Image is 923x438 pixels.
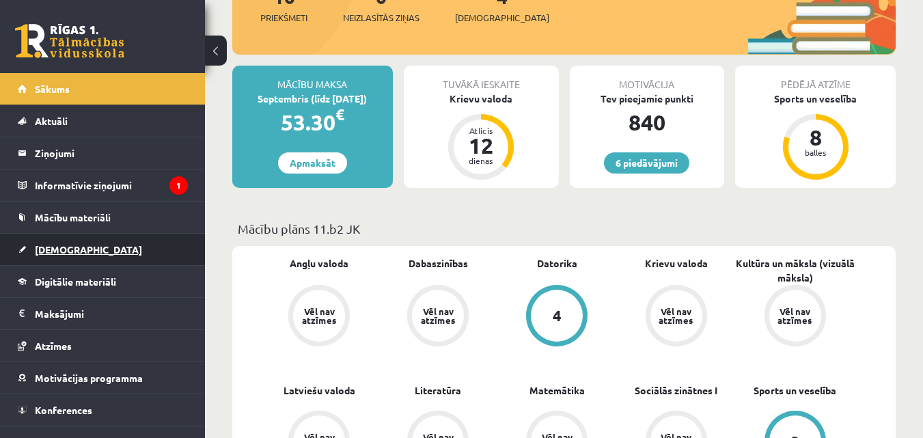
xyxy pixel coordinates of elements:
div: 53.30 [232,106,393,139]
a: Krievu valoda Atlicis 12 dienas [404,92,559,182]
div: Tuvākā ieskaite [404,66,559,92]
div: Mācību maksa [232,66,393,92]
a: 6 piedāvājumi [604,152,689,174]
div: Atlicis [460,126,501,135]
div: Motivācija [570,66,725,92]
div: balles [795,148,836,156]
span: [DEMOGRAPHIC_DATA] [35,243,142,256]
div: Krievu valoda [404,92,559,106]
a: Datorika [537,256,577,271]
span: € [335,105,344,124]
a: Sports un veselība 8 balles [735,92,896,182]
a: Vēl nav atzīmes [260,285,378,349]
div: Tev pieejamie punkti [570,92,725,106]
a: Krievu valoda [645,256,708,271]
a: Atzīmes [18,330,188,361]
a: Sports un veselība [754,383,836,398]
span: Motivācijas programma [35,372,143,384]
p: Mācību plāns 11.b2 JK [238,219,890,238]
legend: Maksājumi [35,298,188,329]
a: Apmaksāt [278,152,347,174]
div: Vēl nav atzīmes [657,307,695,325]
span: Konferences [35,404,92,416]
a: Vēl nav atzīmes [617,285,736,349]
div: Vēl nav atzīmes [776,307,814,325]
div: dienas [460,156,501,165]
i: 1 [169,176,188,195]
span: Mācību materiāli [35,211,111,223]
div: Sports un veselība [735,92,896,106]
a: Rīgas 1. Tālmācības vidusskola [15,24,124,58]
div: 4 [553,308,562,323]
span: Priekšmeti [260,11,307,25]
div: Septembris (līdz [DATE]) [232,92,393,106]
a: Matemātika [529,383,585,398]
span: Atzīmes [35,340,72,352]
div: Pēdējā atzīme [735,66,896,92]
a: Maksājumi [18,298,188,329]
div: Vēl nav atzīmes [419,307,457,325]
a: Konferences [18,394,188,426]
a: Ziņojumi [18,137,188,169]
a: Aktuāli [18,105,188,137]
a: Digitālie materiāli [18,266,188,297]
legend: Informatīvie ziņojumi [35,169,188,201]
div: 840 [570,106,725,139]
span: Sākums [35,83,70,95]
a: Latviešu valoda [284,383,355,398]
span: [DEMOGRAPHIC_DATA] [455,11,549,25]
a: Sociālās zinātnes I [635,383,717,398]
div: Vēl nav atzīmes [300,307,338,325]
div: 12 [460,135,501,156]
a: Vēl nav atzīmes [736,285,855,349]
a: Vēl nav atzīmes [378,285,497,349]
a: Angļu valoda [290,256,348,271]
div: 8 [795,126,836,148]
legend: Ziņojumi [35,137,188,169]
a: 4 [497,285,616,349]
a: Mācību materiāli [18,202,188,233]
span: Digitālie materiāli [35,275,116,288]
span: Aktuāli [35,115,68,127]
a: Dabaszinības [409,256,468,271]
a: Sākums [18,73,188,105]
span: Neizlasītās ziņas [343,11,419,25]
a: Kultūra un māksla (vizuālā māksla) [736,256,855,285]
a: Literatūra [415,383,461,398]
a: Informatīvie ziņojumi1 [18,169,188,201]
a: [DEMOGRAPHIC_DATA] [18,234,188,265]
a: Motivācijas programma [18,362,188,394]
